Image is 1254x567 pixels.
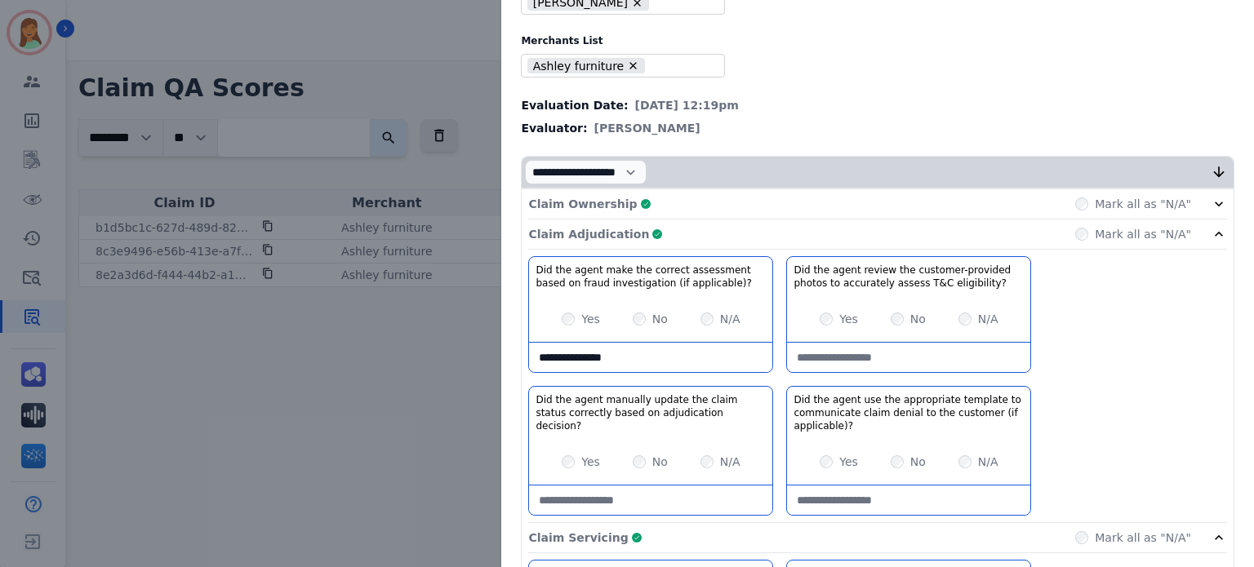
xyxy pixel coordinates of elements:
label: Yes [581,454,600,470]
label: Mark all as "N/A" [1095,226,1191,242]
label: No [652,311,668,327]
label: Mark all as "N/A" [1095,196,1191,212]
h3: Did the agent review the customer-provided photos to accurately assess T&C eligibility? [794,264,1024,290]
p: Claim Ownership [528,196,637,212]
label: N/A [978,454,998,470]
label: Yes [839,454,858,470]
label: Merchants List [521,34,1234,47]
p: Claim Servicing [528,529,628,546]
label: N/A [720,454,740,470]
label: N/A [720,311,740,327]
h3: Did the agent make the correct assessment based on fraud investigation (if applicable)? [536,264,766,290]
p: Claim Adjudication [528,226,649,242]
label: N/A [978,311,998,327]
h3: Did the agent manually update the claim status correctly based on adjudication decision? [536,393,766,432]
label: No [910,311,926,327]
li: Ashley furniture [527,58,645,73]
span: [PERSON_NAME] [594,120,700,136]
ul: selected options [525,56,714,76]
label: No [910,454,926,470]
label: Yes [839,311,858,327]
div: Evaluation Date: [521,97,1234,113]
button: Remove Ashley furniture [627,60,639,72]
div: Evaluator: [521,120,1234,136]
label: No [652,454,668,470]
label: Mark all as "N/A" [1095,529,1191,546]
h3: Did the agent use the appropriate template to communicate claim denial to the customer (if applic... [794,393,1024,432]
span: [DATE] 12:19pm [635,97,739,113]
label: Yes [581,311,600,327]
